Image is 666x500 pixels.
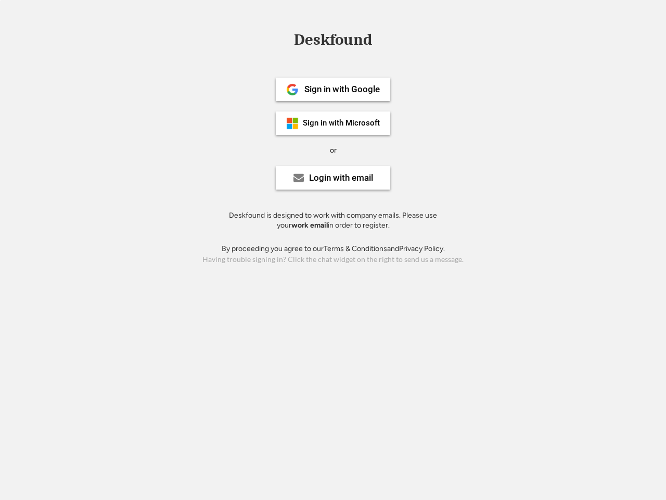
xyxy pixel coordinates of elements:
div: Sign in with Microsoft [303,119,380,127]
div: Sign in with Google [304,85,380,94]
div: Login with email [309,173,373,182]
a: Terms & Conditions [324,244,387,253]
div: Deskfound is designed to work with company emails. Please use your in order to register. [216,210,450,231]
img: 1024px-Google__G__Logo.svg.png [286,83,299,96]
a: Privacy Policy. [399,244,445,253]
strong: work email [291,221,328,230]
div: or [330,145,337,156]
div: Deskfound [289,32,377,48]
img: ms-symbollockup_mssymbol_19.png [286,117,299,130]
div: By proceeding you agree to our and [222,244,445,254]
